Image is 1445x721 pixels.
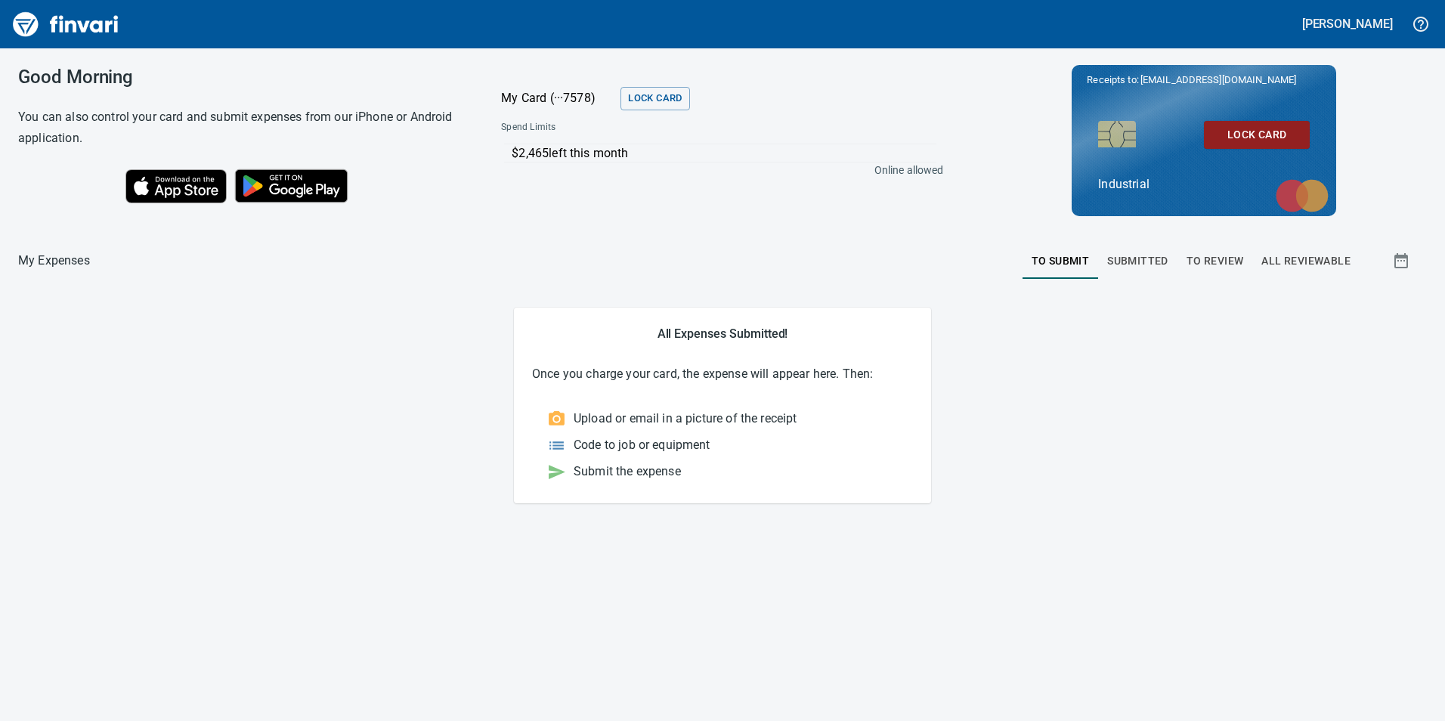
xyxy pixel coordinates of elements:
[501,120,748,135] span: Spend Limits
[125,169,227,203] img: Download on the App Store
[18,67,463,88] h3: Good Morning
[1204,121,1310,149] button: Lock Card
[1302,16,1393,32] h5: [PERSON_NAME]
[1187,252,1244,271] span: To Review
[18,252,90,270] nav: breadcrumb
[501,89,614,107] p: My Card (···7578)
[532,326,913,342] h5: All Expenses Submitted!
[1298,12,1397,36] button: [PERSON_NAME]
[18,252,90,270] p: My Expenses
[512,144,936,162] p: $2,465 left this month
[1378,243,1427,279] button: Show transactions within a particular date range
[489,162,943,178] p: Online allowed
[18,107,463,149] h6: You can also control your card and submit expenses from our iPhone or Android application.
[1139,73,1298,87] span: [EMAIL_ADDRESS][DOMAIN_NAME]
[1261,252,1351,271] span: All Reviewable
[574,463,681,481] p: Submit the expense
[574,410,797,428] p: Upload or email in a picture of the receipt
[1032,252,1090,271] span: To Submit
[620,87,689,110] button: Lock Card
[532,365,913,383] p: Once you charge your card, the expense will appear here. Then:
[574,436,710,454] p: Code to job or equipment
[1098,175,1310,193] p: Industrial
[1087,73,1321,88] p: Receipts to:
[628,90,682,107] span: Lock Card
[227,161,357,211] img: Get it on Google Play
[9,6,122,42] img: Finvari
[1216,125,1298,144] span: Lock Card
[1107,252,1168,271] span: Submitted
[1268,172,1336,220] img: mastercard.svg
